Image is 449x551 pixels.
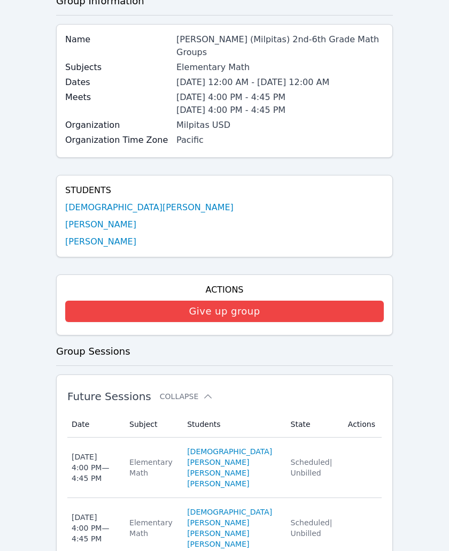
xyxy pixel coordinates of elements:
[176,134,384,147] div: Pacific
[65,61,170,74] label: Subjects
[65,201,234,214] a: [DEMOGRAPHIC_DATA][PERSON_NAME]
[176,77,329,87] span: [DATE] 12:00 AM - [DATE] 12:00 AM
[160,391,213,402] button: Collapse
[129,457,174,478] div: Elementary Math
[65,218,136,231] a: [PERSON_NAME]
[65,76,170,89] label: Dates
[176,119,384,132] div: Milpitas USD
[65,33,170,46] label: Name
[67,390,151,403] span: Future Sessions
[72,512,117,544] div: [DATE] 4:00 PM — 4:45 PM
[291,518,332,538] span: Scheduled | Unbilled
[187,468,249,478] a: [PERSON_NAME]
[176,104,384,117] li: [DATE] 4:00 PM - 4:45 PM
[291,458,332,477] span: Scheduled | Unbilled
[67,411,123,438] th: Date
[129,517,174,539] div: Elementary Math
[187,478,249,489] a: [PERSON_NAME]
[123,411,181,438] th: Subject
[342,411,382,438] th: Actions
[56,344,393,359] h3: Group Sessions
[72,451,117,484] div: [DATE] 4:00 PM — 4:45 PM
[176,33,384,59] div: [PERSON_NAME] (Milpitas) 2nd-6th Grade Math Groups
[187,528,249,539] a: [PERSON_NAME]
[187,539,249,549] a: [PERSON_NAME]
[67,438,382,498] tr: [DATE]4:00 PM—4:45 PMElementary Math[DEMOGRAPHIC_DATA][PERSON_NAME][PERSON_NAME][PERSON_NAME]Sche...
[65,119,170,132] label: Organization
[65,91,170,104] label: Meets
[181,411,284,438] th: Students
[65,284,384,296] h4: Actions
[65,184,384,197] h4: Students
[176,61,384,74] div: Elementary Math
[65,235,136,248] a: [PERSON_NAME]
[65,134,170,147] label: Organization Time Zone
[187,446,277,468] a: [DEMOGRAPHIC_DATA][PERSON_NAME]
[284,411,342,438] th: State
[65,301,384,322] button: Give up group
[176,91,384,104] li: [DATE] 4:00 PM - 4:45 PM
[187,507,277,528] a: [DEMOGRAPHIC_DATA][PERSON_NAME]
